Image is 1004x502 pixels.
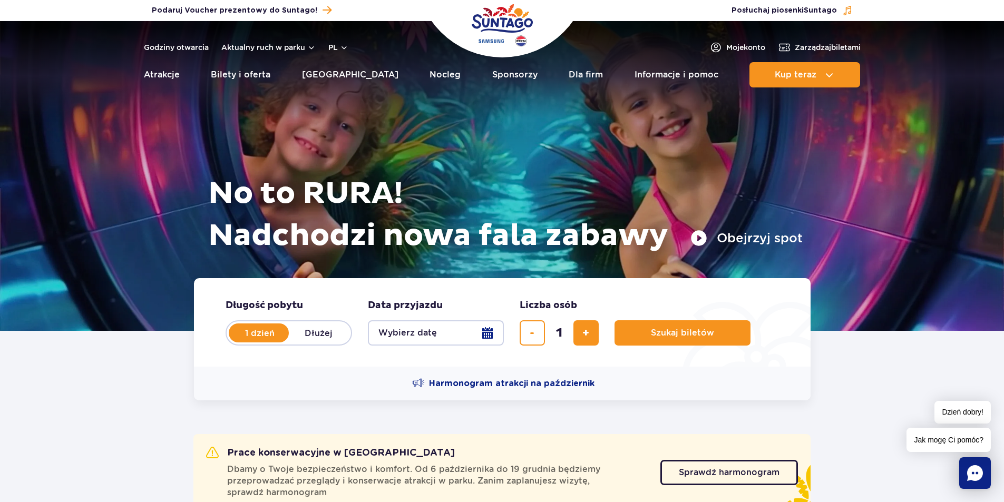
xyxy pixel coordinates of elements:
[804,7,837,14] span: Suntago
[194,278,811,367] form: Planowanie wizyty w Park of Poland
[227,464,648,498] span: Dbamy o Twoje bezpieczeństwo i komfort. Od 6 października do 19 grudnia będziemy przeprowadzać pr...
[775,70,816,80] span: Kup teraz
[778,41,861,54] a: Zarządzajbiletami
[230,322,290,344] label: 1 dzień
[679,468,779,477] span: Sprawdź harmonogram
[211,62,270,87] a: Bilety i oferta
[709,41,765,54] a: Mojekonto
[732,5,853,16] button: Posłuchaj piosenkiSuntago
[206,447,455,459] h2: Prace konserwacyjne w [GEOGRAPHIC_DATA]
[492,62,538,87] a: Sponsorzy
[959,457,991,489] div: Chat
[430,62,461,87] a: Nocleg
[749,62,860,87] button: Kup teraz
[520,299,577,312] span: Liczba osób
[221,43,316,52] button: Aktualny ruch w parku
[726,42,765,53] span: Moje konto
[226,299,303,312] span: Długość pobytu
[795,42,861,53] span: Zarządzaj biletami
[328,42,348,53] button: pl
[368,299,443,312] span: Data przyjazdu
[144,42,209,53] a: Godziny otwarcia
[152,3,332,17] a: Podaruj Voucher prezentowy do Suntago!
[152,5,317,16] span: Podaruj Voucher prezentowy do Suntago!
[302,62,398,87] a: [GEOGRAPHIC_DATA]
[690,230,803,247] button: Obejrzyj spot
[635,62,718,87] a: Informacje i pomoc
[144,62,180,87] a: Atrakcje
[569,62,603,87] a: Dla firm
[368,320,504,346] button: Wybierz datę
[412,377,594,390] a: Harmonogram atrakcji na październik
[906,428,991,452] span: Jak mogę Ci pomóc?
[208,173,803,257] h1: No to RURA! Nadchodzi nowa fala zabawy
[573,320,599,346] button: dodaj bilet
[615,320,750,346] button: Szukaj biletów
[934,401,991,424] span: Dzień dobry!
[429,378,594,389] span: Harmonogram atrakcji na październik
[547,320,572,346] input: liczba biletów
[660,460,798,485] a: Sprawdź harmonogram
[732,5,837,16] span: Posłuchaj piosenki
[520,320,545,346] button: usuń bilet
[289,322,349,344] label: Dłużej
[651,328,714,338] span: Szukaj biletów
